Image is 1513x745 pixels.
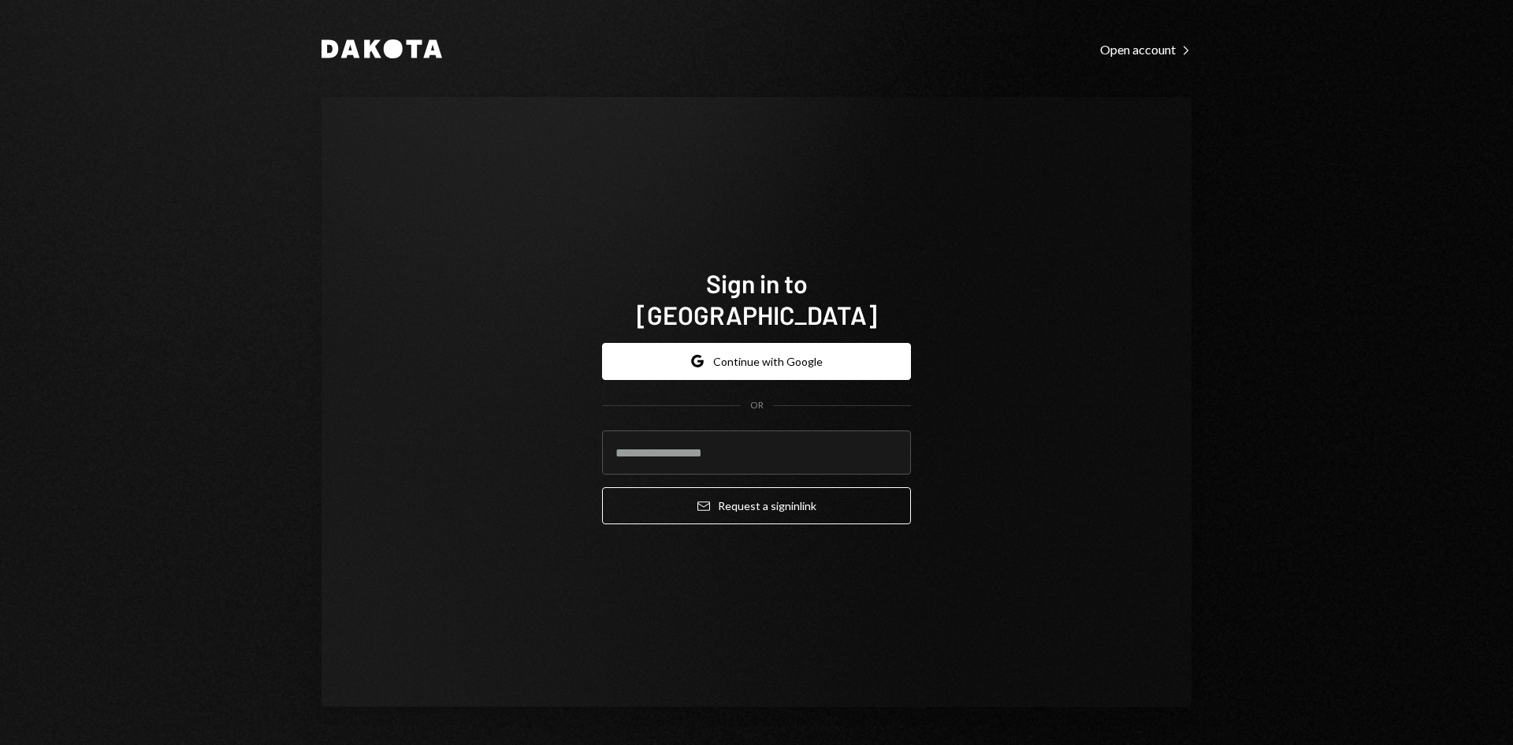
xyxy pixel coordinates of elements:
h1: Sign in to [GEOGRAPHIC_DATA] [602,267,911,330]
button: Continue with Google [602,343,911,380]
a: Open account [1100,40,1191,58]
button: Request a signinlink [602,487,911,524]
div: Open account [1100,42,1191,58]
div: OR [750,399,764,412]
